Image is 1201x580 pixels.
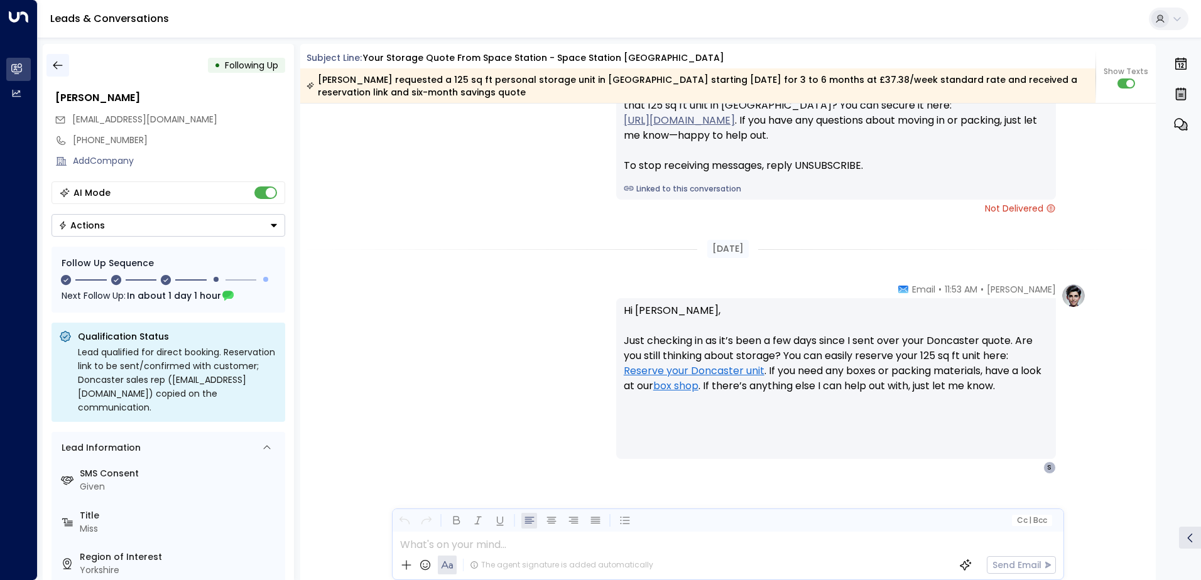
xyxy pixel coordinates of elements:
[938,283,942,296] span: •
[72,113,217,126] span: sarahjames89@gmail.com
[981,283,984,296] span: •
[624,303,1048,409] p: Hi [PERSON_NAME], Just checking in as it’s been a few days since I sent over your Doncaster quote...
[912,283,935,296] span: Email
[80,480,280,493] div: Given
[624,183,1048,195] a: Linked to this conversation
[396,513,412,529] button: Undo
[707,240,749,258] div: [DATE]
[363,51,724,65] div: Your storage quote from Space Station - Space Station [GEOGRAPHIC_DATA]
[73,154,285,168] div: AddCompany
[62,289,275,303] div: Next Follow Up:
[55,90,285,105] div: [PERSON_NAME]
[470,559,653,571] div: The agent signature is added automatically
[1011,515,1052,527] button: Cc|Bcc
[624,83,1048,173] div: Hi [PERSON_NAME], just checking in from [GEOGRAPHIC_DATA]. Still thinking about that 125 sq ft un...
[624,113,735,128] a: [URL][DOMAIN_NAME]
[80,509,280,522] label: Title
[73,186,111,199] div: AI Mode
[1104,66,1148,77] span: Show Texts
[78,330,278,343] p: Qualification Status
[1061,283,1086,308] img: profile-logo.png
[73,134,285,147] div: [PHONE_NUMBER]
[418,513,434,529] button: Redo
[52,214,285,237] div: Button group with a nested menu
[1016,516,1046,525] span: Cc Bcc
[225,59,278,72] span: Following Up
[80,467,280,480] label: SMS Consent
[52,214,285,237] button: Actions
[78,345,278,414] div: Lead qualified for direct booking. Reservation link to be sent/confirmed with customer; Doncaster...
[50,11,169,26] a: Leads & Conversations
[307,73,1089,99] div: [PERSON_NAME] requested a 125 sq ft personal storage unit in [GEOGRAPHIC_DATA] starting [DATE] fo...
[653,379,698,394] a: box shop
[127,289,221,303] span: In about 1 day 1 hour
[72,113,217,126] span: [EMAIL_ADDRESS][DOMAIN_NAME]
[214,54,220,77] div: •
[80,564,280,577] div: Yorkshire
[58,220,105,231] div: Actions
[945,283,977,296] span: 11:53 AM
[62,257,275,270] div: Follow Up Sequence
[987,283,1056,296] span: [PERSON_NAME]
[985,202,1056,215] span: Not Delivered
[80,522,280,535] div: Miss
[307,51,362,64] span: Subject Line:
[80,550,280,564] label: Region of Interest
[624,363,764,379] a: Reserve your Doncaster unit
[57,441,141,454] div: Lead Information
[1029,516,1031,525] span: |
[1043,461,1056,474] div: S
